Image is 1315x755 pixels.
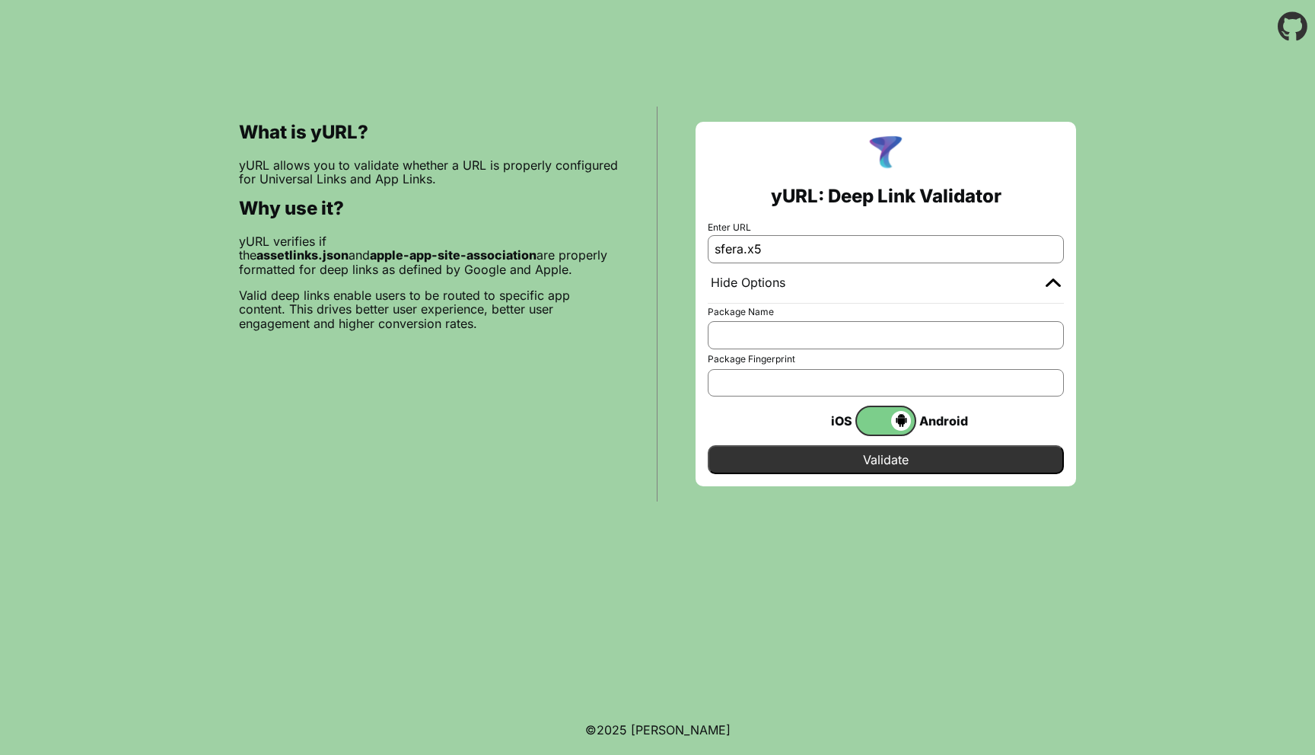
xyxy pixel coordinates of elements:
span: 2025 [597,722,627,737]
p: Valid deep links enable users to be routed to specific app content. This drives better user exper... [239,288,619,330]
p: yURL allows you to validate whether a URL is properly configured for Universal Links and App Links. [239,158,619,186]
div: Android [916,411,977,431]
h2: Why use it? [239,198,619,219]
h2: What is yURL? [239,122,619,143]
input: Validate [708,445,1064,474]
b: assetlinks.json [256,247,349,263]
div: iOS [794,411,855,431]
img: yURL Logo [866,134,906,174]
label: Package Fingerprint [708,354,1064,365]
p: yURL verifies if the and are properly formatted for deep links as defined by Google and Apple. [239,234,619,276]
h2: yURL: Deep Link Validator [771,186,1001,207]
input: e.g. https://app.chayev.com/xyx [708,235,1064,263]
b: apple-app-site-association [370,247,537,263]
div: Hide Options [711,276,785,291]
label: Package Name [708,307,1064,317]
footer: © [585,705,731,755]
a: Michael Ibragimchayev's Personal Site [631,722,731,737]
label: Enter URL [708,222,1064,233]
img: chevron [1046,278,1061,287]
